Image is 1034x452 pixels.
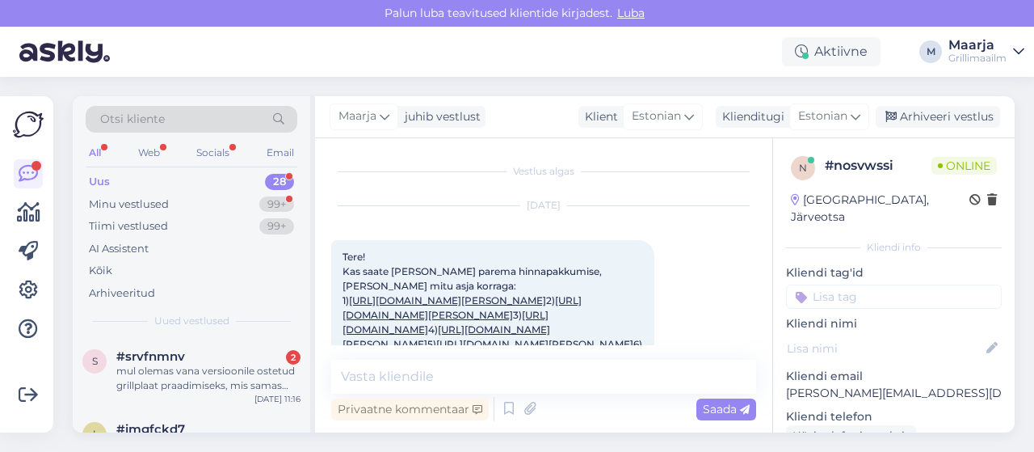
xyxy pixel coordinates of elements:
[786,240,1002,255] div: Kliendi info
[876,106,1000,128] div: Arhiveeri vestlus
[786,315,1002,332] p: Kliendi nimi
[948,52,1007,65] div: Grillimaailm
[612,6,649,20] span: Luba
[786,425,916,447] div: Küsi telefoninumbrit
[86,142,104,163] div: All
[948,39,1024,65] a: MaarjaGrillimaailm
[263,142,297,163] div: Email
[89,263,112,279] div: Kõik
[89,196,169,213] div: Minu vestlused
[154,314,229,328] span: Uued vestlused
[798,108,847,125] span: Estonian
[716,108,784,125] div: Klienditugi
[93,428,96,440] span: i
[919,40,942,63] div: M
[786,408,1002,425] p: Kliendi telefon
[436,338,633,350] a: [URL][DOMAIN_NAME][PERSON_NAME]
[92,355,98,367] span: s
[116,364,301,393] div: mul olemas vana versioonile ostetud grillplaat praadimiseks, mis samas mõõdus mis grillrest.
[89,174,110,190] div: Uus
[931,157,997,175] span: Online
[703,402,750,416] span: Saada
[948,39,1007,52] div: Maarja
[398,108,481,125] div: juhib vestlust
[193,142,233,163] div: Socials
[259,196,294,213] div: 99+
[787,340,983,357] input: Lisa nimi
[578,108,618,125] div: Klient
[632,108,681,125] span: Estonian
[13,109,44,140] img: Askly Logo
[89,241,149,257] div: AI Assistent
[825,156,931,175] div: # nosvwssi
[135,142,163,163] div: Web
[343,323,550,350] a: [URL][DOMAIN_NAME][PERSON_NAME]
[116,422,185,437] span: #imgfckd7
[89,285,155,302] div: Arhiveeritud
[791,192,969,226] div: [GEOGRAPHIC_DATA], Järveotsa
[89,218,168,234] div: Tiimi vestlused
[782,37,881,66] div: Aktiivne
[786,385,1002,402] p: [PERSON_NAME][EMAIL_ADDRESS][DOMAIN_NAME]
[786,264,1002,281] p: Kliendi tag'id
[100,111,165,128] span: Otsi kliente
[331,399,489,420] div: Privaatne kommentaar
[786,368,1002,385] p: Kliendi email
[349,294,546,306] a: [URL][DOMAIN_NAME][PERSON_NAME]
[331,164,756,179] div: Vestlus algas
[265,174,294,190] div: 28
[331,198,756,213] div: [DATE]
[259,218,294,234] div: 99+
[799,162,807,174] span: n
[786,285,1002,309] input: Lisa tag
[286,350,301,365] div: 2
[116,349,185,364] span: #srvfnmnv
[338,108,376,125] span: Maarja
[254,393,301,405] div: [DATE] 11:16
